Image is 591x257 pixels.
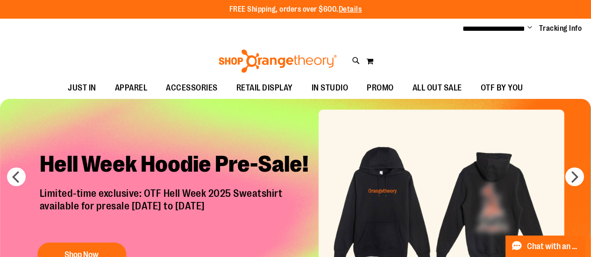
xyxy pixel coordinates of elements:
[527,24,532,33] button: Account menu
[367,77,394,98] span: PROMO
[413,77,462,98] span: ALL OUT SALE
[236,77,293,98] span: RETAIL DISPLAY
[506,236,586,257] button: Chat with an Expert
[68,77,96,98] span: JUST IN
[229,4,362,15] p: FREE Shipping, orders over $600.
[527,242,580,251] span: Chat with an Expert
[33,188,325,234] p: Limited-time exclusive: OTF Hell Week 2025 Sweatshirt available for presale [DATE] to [DATE]
[166,77,218,98] span: ACCESSORIES
[312,77,349,98] span: IN STUDIO
[339,5,362,14] a: Details
[565,167,584,186] button: next
[7,167,26,186] button: prev
[33,144,325,188] h2: Hell Week Hoodie Pre-Sale!
[115,77,148,98] span: APPAREL
[539,23,582,34] a: Tracking Info
[481,77,523,98] span: OTF BY YOU
[217,49,338,73] img: Shop Orangetheory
